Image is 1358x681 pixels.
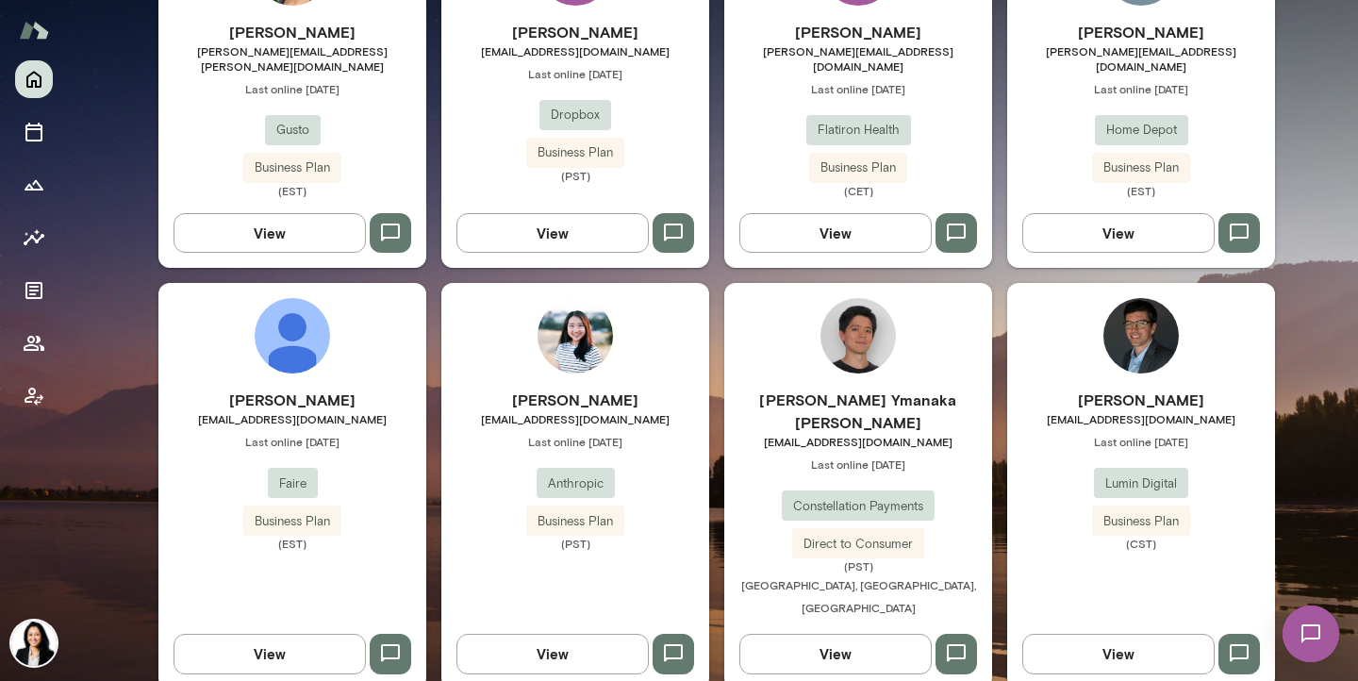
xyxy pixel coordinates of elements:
[158,43,426,74] span: [PERSON_NAME][EMAIL_ADDRESS][PERSON_NAME][DOMAIN_NAME]
[724,21,992,43] h6: [PERSON_NAME]
[1007,389,1275,411] h6: [PERSON_NAME]
[265,121,321,140] span: Gusto
[158,389,426,411] h6: [PERSON_NAME]
[1092,158,1190,177] span: Business Plan
[158,536,426,551] span: (EST)
[441,21,709,43] h6: [PERSON_NAME]
[1007,21,1275,43] h6: [PERSON_NAME]
[809,158,907,177] span: Business Plan
[1007,536,1275,551] span: (CST)
[724,183,992,198] span: (CET)
[1103,298,1179,374] img: Brian Clerc
[724,81,992,96] span: Last online [DATE]
[526,512,624,531] span: Business Plan
[1092,512,1190,531] span: Business Plan
[456,213,649,253] button: View
[441,43,709,58] span: [EMAIL_ADDRESS][DOMAIN_NAME]
[1022,213,1215,253] button: View
[1007,411,1275,426] span: [EMAIL_ADDRESS][DOMAIN_NAME]
[15,60,53,98] button: Home
[724,558,992,573] span: (PST)
[15,113,53,151] button: Sessions
[441,389,709,411] h6: [PERSON_NAME]
[820,298,896,374] img: Mateus Ymanaka Barretto
[1007,183,1275,198] span: (EST)
[739,213,932,253] button: View
[15,272,53,309] button: Documents
[724,389,992,434] h6: [PERSON_NAME] Ymanaka [PERSON_NAME]
[1007,434,1275,449] span: Last online [DATE]
[441,66,709,81] span: Last online [DATE]
[158,434,426,449] span: Last online [DATE]
[526,143,624,162] span: Business Plan
[782,497,935,516] span: Constellation Payments
[15,219,53,257] button: Insights
[792,535,924,554] span: Direct to Consumer
[158,411,426,426] span: [EMAIL_ADDRESS][DOMAIN_NAME]
[158,21,426,43] h6: [PERSON_NAME]
[255,298,330,374] img: Luke Bjerring
[724,43,992,74] span: [PERSON_NAME][EMAIL_ADDRESS][DOMAIN_NAME]
[15,377,53,415] button: Client app
[1094,474,1188,493] span: Lumin Digital
[15,166,53,204] button: Growth Plan
[1007,43,1275,74] span: [PERSON_NAME][EMAIL_ADDRESS][DOMAIN_NAME]
[158,183,426,198] span: (EST)
[537,474,615,493] span: Anthropic
[268,474,318,493] span: Faire
[741,578,976,614] span: [GEOGRAPHIC_DATA], [GEOGRAPHIC_DATA], [GEOGRAPHIC_DATA]
[243,512,341,531] span: Business Plan
[11,621,57,666] img: Monica Aggarwal
[1022,634,1215,673] button: View
[158,81,426,96] span: Last online [DATE]
[538,298,613,374] img: Hyonjee Joo
[456,634,649,673] button: View
[441,434,709,449] span: Last online [DATE]
[739,634,932,673] button: View
[15,324,53,362] button: Members
[724,434,992,449] span: [EMAIL_ADDRESS][DOMAIN_NAME]
[806,121,911,140] span: Flatiron Health
[1007,81,1275,96] span: Last online [DATE]
[539,106,611,125] span: Dropbox
[441,536,709,551] span: (PST)
[174,634,366,673] button: View
[243,158,341,177] span: Business Plan
[724,457,992,472] span: Last online [DATE]
[1095,121,1188,140] span: Home Depot
[19,12,49,48] img: Mento
[174,213,366,253] button: View
[441,168,709,183] span: (PST)
[441,411,709,426] span: [EMAIL_ADDRESS][DOMAIN_NAME]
